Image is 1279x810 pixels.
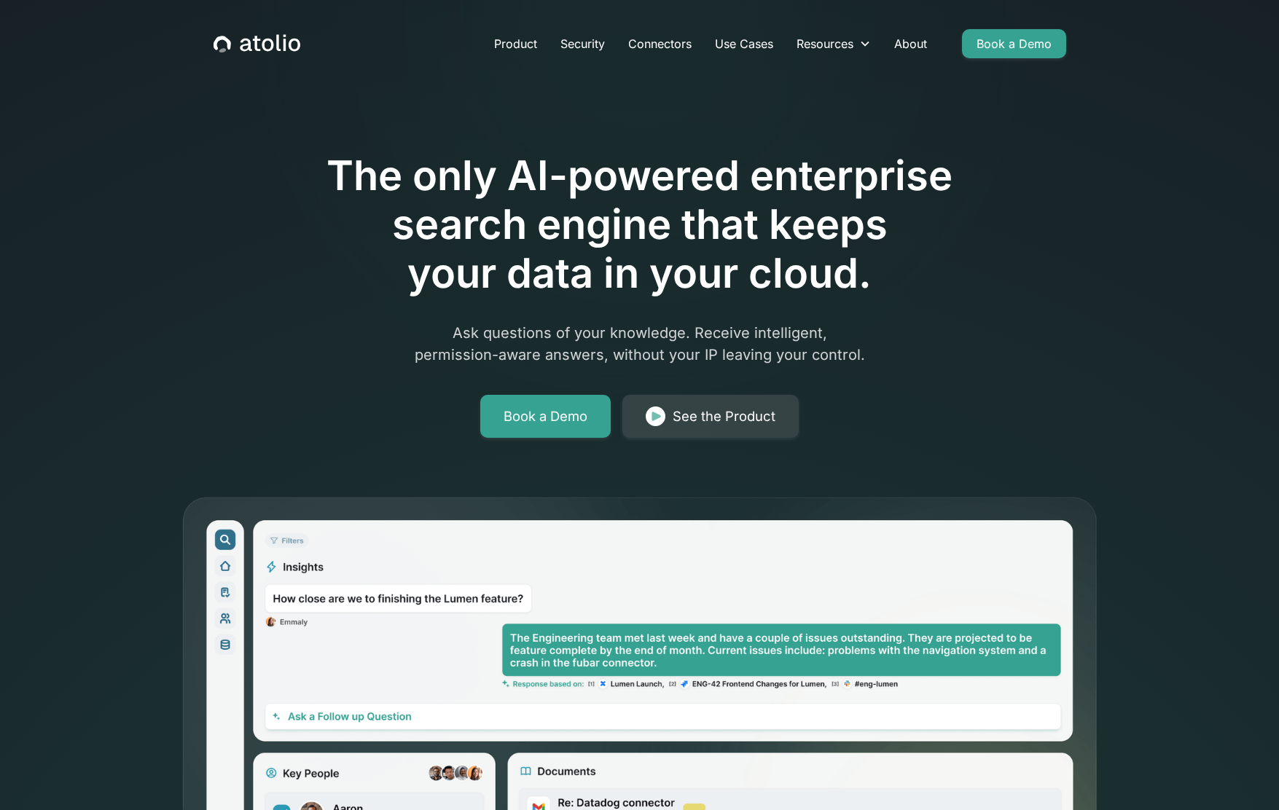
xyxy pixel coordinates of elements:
[797,35,853,52] div: Resources
[617,29,703,58] a: Connectors
[673,406,775,427] div: See the Product
[883,29,939,58] a: About
[622,395,799,439] a: See the Product
[214,34,300,53] a: home
[267,152,1013,299] h1: The only AI-powered enterprise search engine that keeps your data in your cloud.
[480,395,611,439] a: Book a Demo
[785,29,883,58] div: Resources
[482,29,549,58] a: Product
[703,29,785,58] a: Use Cases
[1206,740,1279,810] iframe: Chat Widget
[962,29,1066,58] a: Book a Demo
[549,29,617,58] a: Security
[360,322,920,366] p: Ask questions of your knowledge. Receive intelligent, permission-aware answers, without your IP l...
